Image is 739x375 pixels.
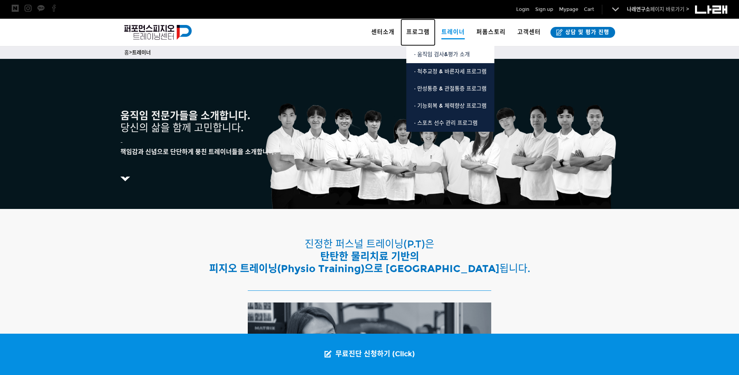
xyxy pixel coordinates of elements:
span: 센터소개 [371,28,395,35]
img: 5c68986d518ea.png [120,177,130,181]
span: · 만성통증 & 관절통증 프로그램 [414,85,487,92]
a: · 움직임 검사&평가 소개 [406,46,494,63]
a: · 기능회복 & 체력향상 프로그램 [406,97,494,115]
a: 무료진단 신청하기 (Click) [317,334,423,375]
span: 당신의 삶을 함께 고민합니다. [120,122,243,134]
a: 고객센터 [511,19,547,46]
span: 트레이너 [441,25,465,39]
span: 프로그램 [406,28,430,35]
span: · 기능회복 & 체력향상 프로그램 [414,103,487,109]
a: · 스포츠 선수 관리 프로그램 [406,115,494,132]
a: · 척추교정 & 바른자세 프로그램 [406,63,494,80]
a: 센터소개 [365,19,400,46]
span: 퍼폼스토리 [476,28,506,35]
strong: 탄탄한 물리치료 기반의 [320,250,419,263]
a: 프로그램 [400,19,436,46]
a: 홈 [124,50,129,56]
span: 상담 및 평가 진행 [563,28,609,36]
a: 퍼폼스토리 [471,19,511,46]
a: 트레이너 [436,19,471,46]
a: 상담 및 평가 진행 [550,27,615,38]
strong: 움직임 전문가들을 소개합니다. [120,110,250,122]
a: Mypage [559,5,578,13]
span: · 움직임 검사&평가 소개 [414,51,470,58]
a: Cart [584,5,594,13]
a: Login [516,5,529,13]
strong: 나래연구소 [627,6,650,12]
strong: 책임감과 신념으로 단단하게 뭉친 트레이너들을 소개합니다. [120,148,276,156]
a: 트레이너 [132,50,151,56]
p: > [124,48,615,57]
span: 진정한 퍼스널 트레이닝(P.T)은 [305,238,434,250]
a: Sign up [535,5,553,13]
span: · 척추교정 & 바른자세 프로그램 [414,68,487,75]
span: · 스포츠 선수 관리 프로그램 [414,120,478,126]
strong: 피지오 트레이닝(Physio Training)으로 [GEOGRAPHIC_DATA] [209,262,499,275]
span: 됩니다. [209,263,530,275]
a: 나래연구소페이지 바로가기 > [627,6,689,12]
span: 고객센터 [517,28,541,35]
a: · 만성통증 & 관절통증 프로그램 [406,80,494,97]
span: - [120,139,123,145]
